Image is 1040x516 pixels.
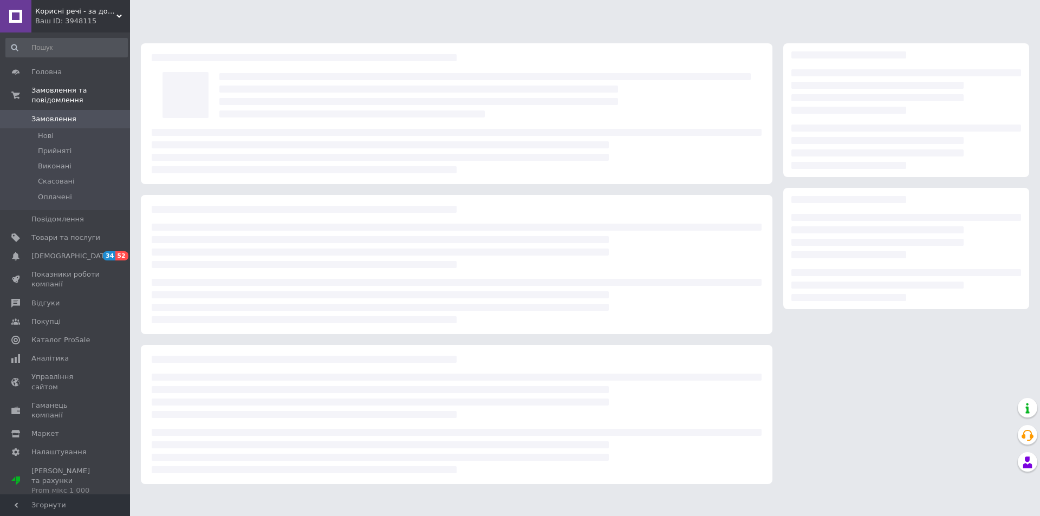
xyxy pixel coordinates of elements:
[38,131,54,141] span: Нові
[31,372,100,391] span: Управління сайтом
[38,146,71,156] span: Прийняті
[31,270,100,289] span: Показники роботи компанії
[31,401,100,420] span: Гаманець компанії
[31,354,69,363] span: Аналітика
[31,335,90,345] span: Каталог ProSale
[35,16,130,26] div: Ваш ID: 3948115
[31,67,62,77] span: Головна
[31,447,87,457] span: Налаштування
[35,6,116,16] span: Корисні речі - за доступною ціною
[31,114,76,124] span: Замовлення
[31,251,112,261] span: [DEMOGRAPHIC_DATA]
[31,429,59,439] span: Маркет
[38,192,72,202] span: Оплачені
[31,317,61,326] span: Покупці
[31,466,100,496] span: [PERSON_NAME] та рахунки
[31,486,100,495] div: Prom мікс 1 000
[38,177,75,186] span: Скасовані
[31,233,100,243] span: Товари та послуги
[103,251,115,260] span: 34
[5,38,128,57] input: Пошук
[31,298,60,308] span: Відгуки
[31,214,84,224] span: Повідомлення
[115,251,128,260] span: 52
[38,161,71,171] span: Виконані
[31,86,130,105] span: Замовлення та повідомлення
